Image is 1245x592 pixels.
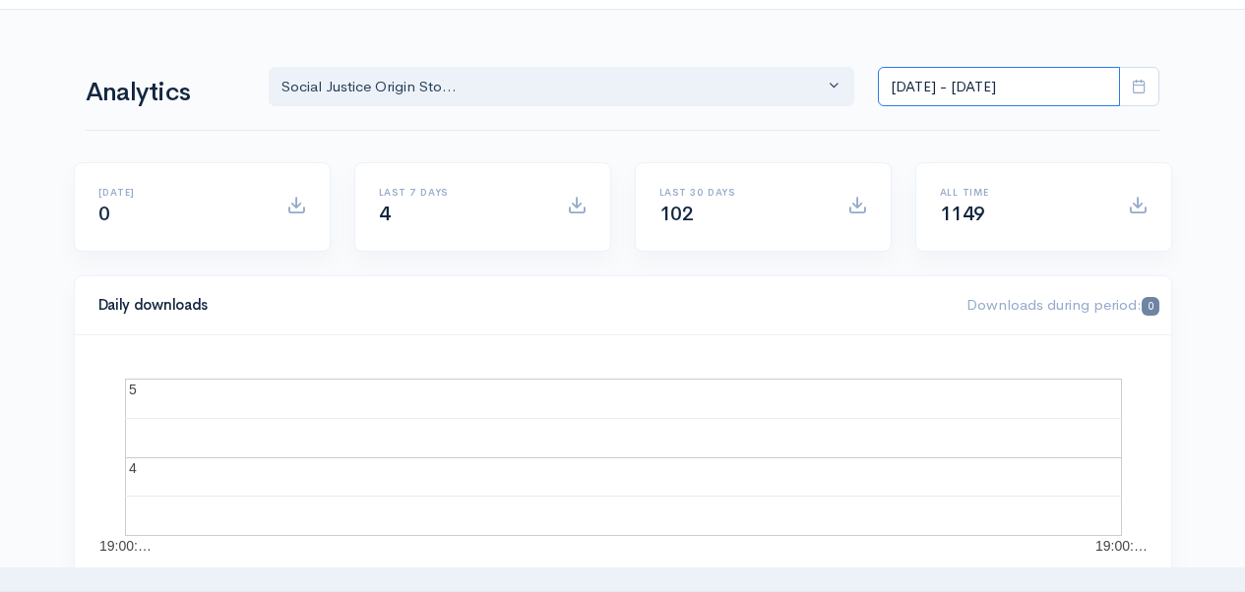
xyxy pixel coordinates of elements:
[129,382,137,397] text: 5
[86,79,245,107] h1: Analytics
[878,67,1120,107] input: analytics date range selector
[129,460,137,476] text: 4
[659,187,824,198] h6: Last 30 days
[99,538,152,554] text: 19:00:…
[281,76,825,98] div: Social Justice Origin Sto...
[966,295,1158,314] span: Downloads during period:
[98,297,944,314] h4: Daily downloads
[98,202,110,226] span: 0
[98,359,1148,556] svg: A chart.
[269,67,855,107] button: Social Justice Origin Sto...
[940,202,985,226] span: 1149
[98,187,263,198] h6: [DATE]
[940,187,1104,198] h6: All time
[379,187,543,198] h6: Last 7 days
[379,202,391,226] span: 4
[1095,538,1148,554] text: 19:00:…
[659,202,694,226] span: 102
[1142,297,1158,316] span: 0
